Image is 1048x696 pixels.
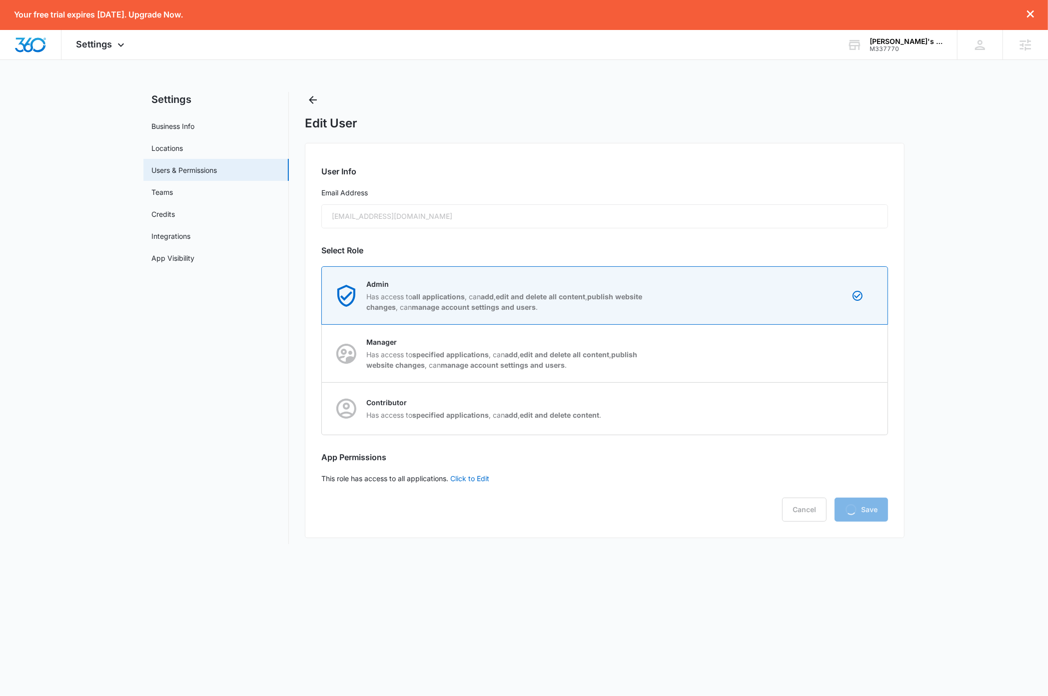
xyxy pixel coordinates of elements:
[366,279,647,289] p: Admin
[366,349,647,370] p: Has access to , can , , , can .
[151,143,183,153] a: Locations
[151,253,194,263] a: App Visibility
[412,350,489,359] strong: specified applications
[305,116,357,131] h1: Edit User
[76,39,112,49] span: Settings
[1027,10,1034,19] button: dismiss this dialog
[520,350,609,359] strong: edit and delete all content
[520,411,599,419] strong: edit and delete content
[151,165,217,175] a: Users & Permissions
[505,350,518,359] strong: add
[151,187,173,197] a: Teams
[321,451,888,463] h2: App Permissions
[151,121,194,131] a: Business Info
[412,303,536,311] strong: manage account settings and users
[870,45,943,52] div: account id
[151,231,190,241] a: Integrations
[412,411,489,419] strong: specified applications
[61,30,142,59] div: Settings
[14,10,183,19] p: Your free trial expires [DATE]. Upgrade Now.
[366,397,601,408] p: Contributor
[321,244,888,256] h2: Select Role
[366,337,647,347] p: Manager
[143,92,289,107] h2: Settings
[481,292,494,301] strong: add
[321,187,888,198] label: Email Address
[505,411,518,419] strong: add
[870,37,943,45] div: account name
[305,143,905,538] div: This role has access to all applications.
[366,410,601,420] p: Has access to , can , .
[321,165,888,177] h2: User Info
[496,292,585,301] strong: edit and delete all content
[305,92,321,108] button: Back
[450,474,489,483] a: Click to Edit
[151,209,175,219] a: Credits
[412,292,465,301] strong: all applications
[441,361,565,369] strong: manage account settings and users
[366,291,647,312] p: Has access to , can , , , can .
